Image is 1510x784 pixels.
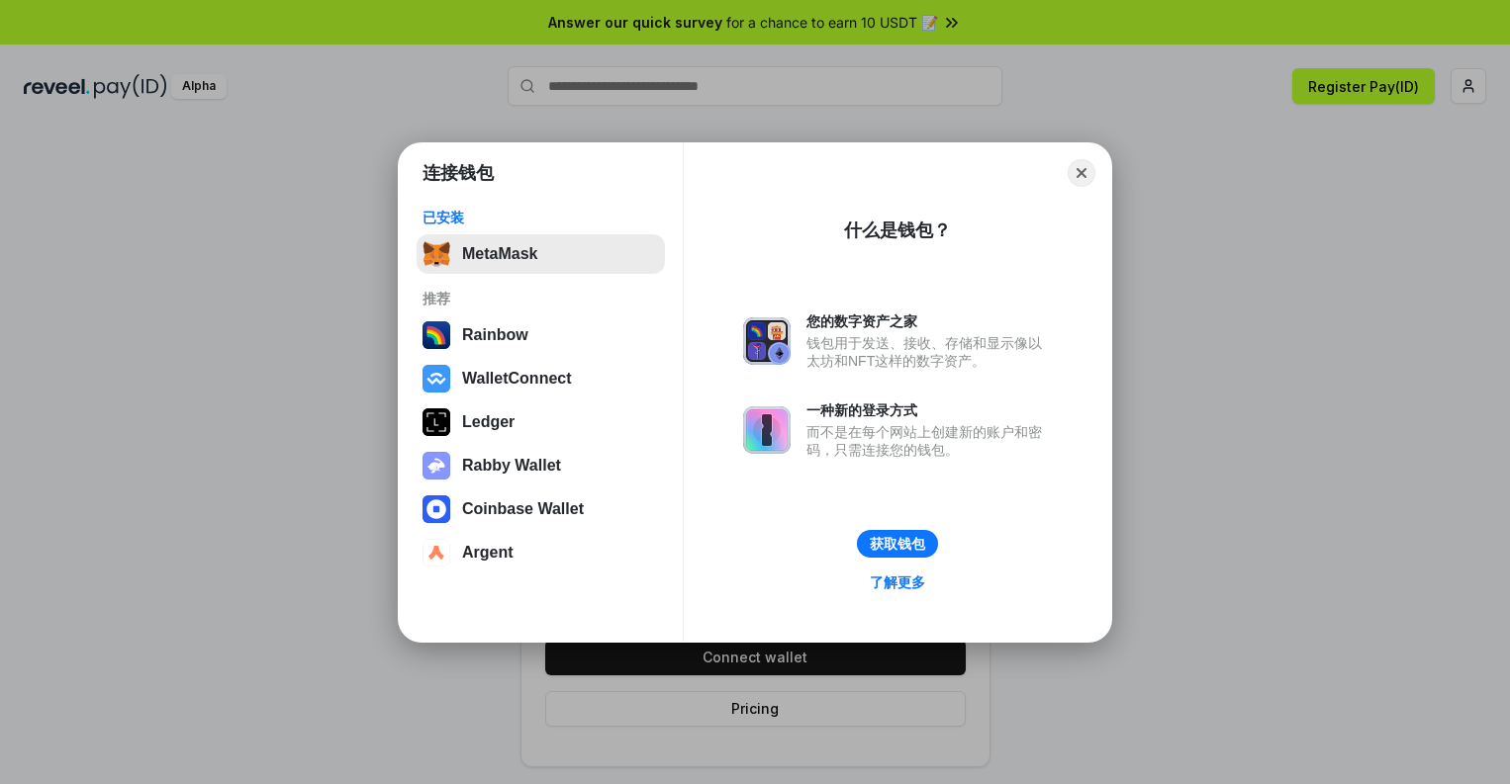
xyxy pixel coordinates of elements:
img: svg+xml,%3Csvg%20width%3D%2228%22%20height%3D%2228%22%20viewBox%3D%220%200%2028%2028%22%20fill%3D... [423,539,450,566]
div: 推荐 [423,290,659,307]
div: 一种新的登录方式 [806,401,1052,419]
button: Ledger [417,402,665,442]
div: Rainbow [462,326,528,344]
button: Close [1068,159,1095,187]
button: Rabby Wallet [417,446,665,485]
div: 获取钱包 [870,535,925,553]
img: svg+xml,%3Csvg%20width%3D%22120%22%20height%3D%22120%22%20viewBox%3D%220%200%20120%20120%22%20fil... [423,321,450,349]
div: 什么是钱包？ [844,218,951,242]
button: WalletConnect [417,359,665,398]
div: Rabby Wallet [462,457,561,475]
img: svg+xml,%3Csvg%20xmlns%3D%22http%3A%2F%2Fwww.w3.org%2F2000%2Fsvg%22%20fill%3D%22none%22%20viewBox... [743,406,791,454]
button: MetaMask [417,234,665,274]
img: svg+xml,%3Csvg%20width%3D%2228%22%20height%3D%2228%22%20viewBox%3D%220%200%2028%2028%22%20fill%3D... [423,365,450,392]
h1: 连接钱包 [423,161,494,185]
div: 而不是在每个网站上创建新的账户和密码，只需连接您的钱包。 [806,423,1052,459]
button: 获取钱包 [857,530,938,558]
div: 钱包用于发送、接收、存储和显示像以太坊和NFT这样的数字资产。 [806,334,1052,370]
div: MetaMask [462,245,537,263]
div: 了解更多 [870,573,925,591]
img: svg+xml,%3Csvg%20xmlns%3D%22http%3A%2F%2Fwww.w3.org%2F2000%2Fsvg%22%20width%3D%2228%22%20height%3... [423,408,450,436]
img: svg+xml,%3Csvg%20xmlns%3D%22http%3A%2F%2Fwww.w3.org%2F2000%2Fsvg%22%20fill%3D%22none%22%20viewBox... [743,317,791,365]
div: Ledger [462,413,515,431]
img: svg+xml,%3Csvg%20width%3D%2228%22%20height%3D%2228%22%20viewBox%3D%220%200%2028%2028%22%20fill%3D... [423,495,450,523]
div: 已安装 [423,209,659,226]
div: WalletConnect [462,370,572,388]
button: Argent [417,533,665,572]
img: svg+xml,%3Csvg%20xmlns%3D%22http%3A%2F%2Fwww.w3.org%2F2000%2Fsvg%22%20fill%3D%22none%22%20viewBox... [423,452,450,479]
button: Coinbase Wallet [417,489,665,529]
button: Rainbow [417,315,665,355]
div: 您的数字资产之家 [806,312,1052,330]
div: Coinbase Wallet [462,500,584,518]
img: svg+xml,%3Csvg%20fill%3D%22none%22%20height%3D%2233%22%20viewBox%3D%220%200%2035%2033%22%20width%... [423,240,450,268]
div: Argent [462,544,514,562]
a: 了解更多 [858,569,937,595]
